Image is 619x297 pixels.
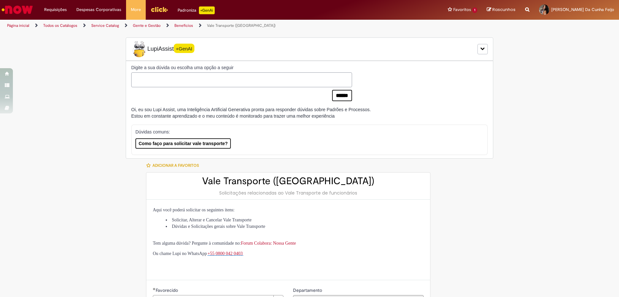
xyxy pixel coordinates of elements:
[1,3,34,16] img: ServiceNow
[135,129,475,135] p: Dúvidas comuns:
[151,5,168,14] img: click_logo_yellow_360x200.png
[43,23,77,28] a: Todos os Catálogos
[7,23,29,28] a: Página inicial
[241,241,296,246] a: Forum Colabora: Nossa Gente
[178,6,215,14] div: Padroniza
[492,6,516,13] span: Rascunhos
[153,251,207,256] span: Ou chame Lupi no WhatsApp
[153,207,235,212] span: Aqui você poderá solicitar os seguintes itens:
[293,287,323,293] label: Somente leitura - Departamento
[207,23,276,28] a: Vale Transporte ([GEOGRAPHIC_DATA])
[199,6,215,14] p: +GenAi
[131,6,141,13] span: More
[131,41,194,57] span: LupiAssist
[5,20,408,32] ul: Trilhas de página
[472,7,477,13] span: 1
[153,241,296,246] span: Tem alguma dúvida? Pergunte à comunidade no:
[131,41,147,57] img: Lupi
[76,6,121,13] span: Despesas Corporativas
[166,217,424,223] li: Solicitar, Alterar e Cancelar Vale Transporte
[133,23,161,28] a: Gente e Gestão
[146,159,202,172] button: Adicionar a Favoritos
[166,223,424,230] li: Dúvidas e Solicitações gerais sobre Vale Transporte
[44,6,67,13] span: Requisições
[153,190,424,196] div: Solicitações relacionadas ao Vale Transporte de funcionários
[156,287,179,293] span: Necessários - Favorecido
[152,163,199,168] span: Adicionar a Favoritos
[551,7,614,12] span: [PERSON_NAME] Da Cunha Feijo
[131,64,352,71] label: Digite a sua dúvida ou escolha uma opção a seguir
[153,288,156,290] span: Obrigatório Preenchido
[135,138,231,149] button: Como faço para solicitar vale transporte?
[174,44,194,53] span: +GenAI
[207,250,243,256] a: +55 0800 042 0403
[453,6,471,13] span: Favoritos
[207,251,242,256] span: +55 0800 042 0403
[131,106,371,119] div: Oi, eu sou Lupi Assist, uma Inteligência Artificial Generativa pronta para responder dúvidas sobr...
[126,37,493,61] div: LupiLupiAssist+GenAI
[174,23,193,28] a: Benefícios
[153,176,424,186] h2: Vale Transporte ([GEOGRAPHIC_DATA])
[487,7,516,13] a: Rascunhos
[91,23,119,28] a: Service Catalog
